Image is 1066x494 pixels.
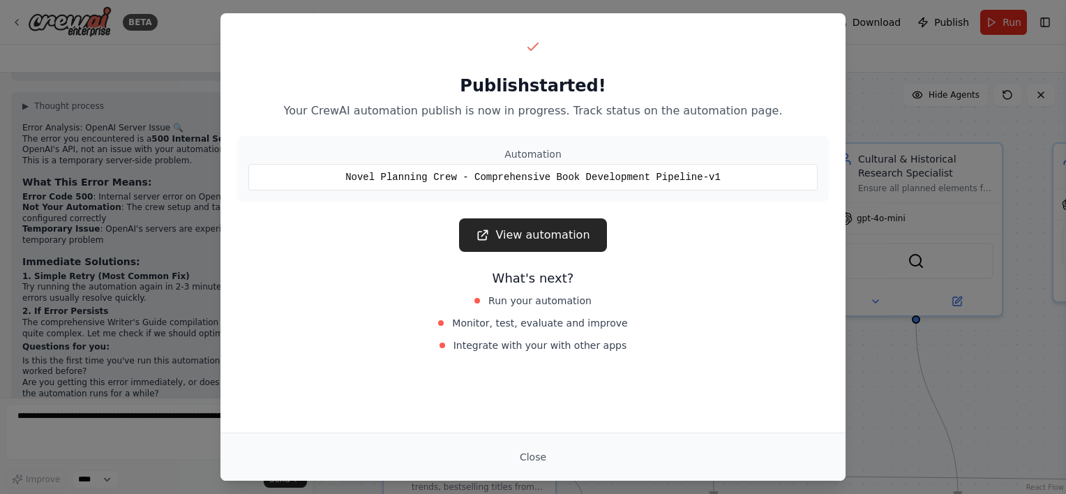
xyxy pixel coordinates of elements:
span: Integrate with your with other apps [453,338,627,352]
button: Close [509,444,557,470]
div: Automation [248,147,818,161]
p: Your CrewAI automation publish is now in progress. Track status on the automation page. [237,103,829,119]
span: Run your automation [488,294,592,308]
a: View automation [459,218,606,252]
h2: Publish started! [237,75,829,97]
span: Monitor, test, evaluate and improve [452,316,627,330]
h3: What's next? [237,269,829,288]
div: Novel Planning Crew - Comprehensive Book Development Pipeline-v1 [248,164,818,190]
